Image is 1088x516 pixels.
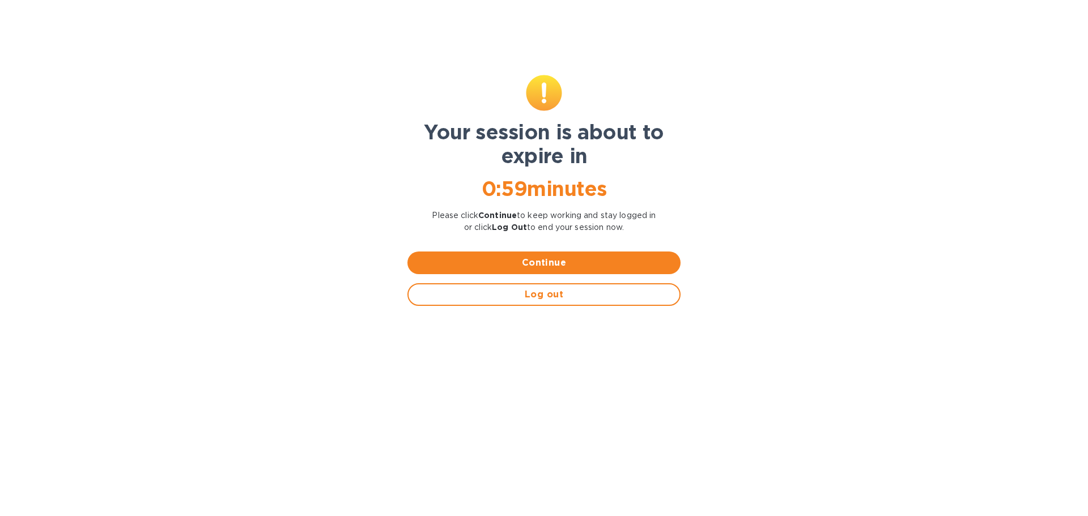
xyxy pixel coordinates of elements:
span: Continue [416,256,671,270]
h1: Your session is about to expire in [407,120,681,168]
span: Log out [418,288,670,301]
b: Log Out [492,223,527,232]
button: Log out [407,283,681,306]
button: Continue [407,251,681,274]
h1: 0 : 59 minutes [407,177,681,201]
b: Continue [478,211,517,220]
p: Please click to keep working and stay logged in or click to end your session now. [407,210,681,233]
